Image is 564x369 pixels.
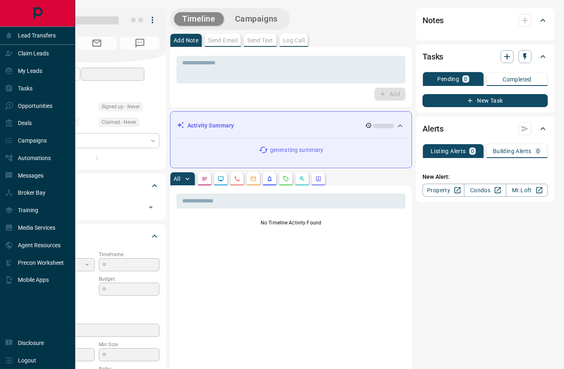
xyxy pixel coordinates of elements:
[536,148,540,154] p: 0
[250,176,257,182] svg: Emails
[174,12,224,26] button: Timeline
[218,176,224,182] svg: Lead Browsing Activity
[201,176,208,182] svg: Notes
[177,118,405,133] div: Activity Summary
[102,118,136,126] span: Claimed - Never
[176,219,405,226] p: No Timeline Activity Found
[102,103,140,111] span: Signed up - Never
[234,176,240,182] svg: Calls
[270,146,323,154] p: generating summary
[503,77,531,82] p: Completed
[77,37,116,50] span: No Email
[422,94,548,107] button: New Task
[422,119,548,138] div: Alerts
[99,251,159,258] p: Timeframe:
[174,37,198,43] p: Add Note
[174,176,180,182] p: All
[34,300,159,307] p: Areas Searched:
[464,184,506,197] a: Condos
[422,47,548,66] div: Tasks
[464,76,467,82] p: 0
[120,37,159,50] span: No Number
[283,176,289,182] svg: Requests
[99,341,159,348] p: Min Size:
[299,176,305,182] svg: Opportunities
[471,148,474,154] p: 0
[422,11,548,30] div: Notes
[99,275,159,283] p: Budget:
[315,176,322,182] svg: Agent Actions
[34,226,159,246] div: Criteria
[145,202,157,213] button: Open
[422,173,548,181] p: New Alert:
[34,316,159,324] p: Motivation:
[187,121,234,130] p: Activity Summary
[422,184,464,197] a: Property
[34,176,159,195] div: Tags
[422,122,444,135] h2: Alerts
[422,14,444,27] h2: Notes
[506,184,548,197] a: Mr.Loft
[437,76,459,82] p: Pending
[266,176,273,182] svg: Listing Alerts
[431,148,466,154] p: Listing Alerts
[227,12,286,26] button: Campaigns
[493,148,531,154] p: Building Alerts
[422,50,443,63] h2: Tasks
